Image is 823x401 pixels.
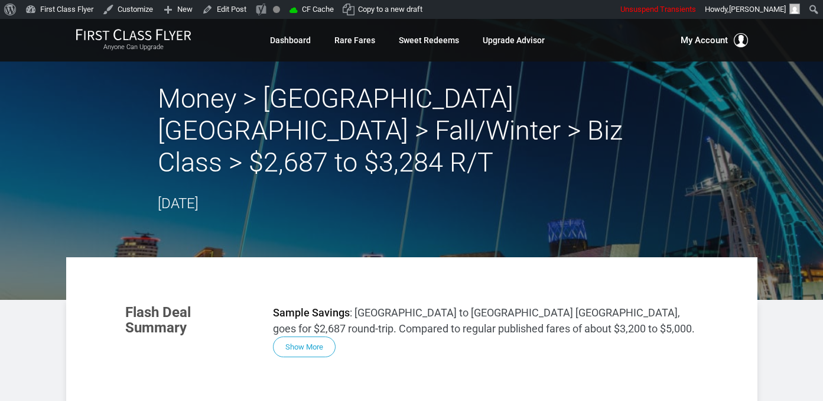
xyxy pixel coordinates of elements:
[125,305,255,336] h3: Flash Deal Summary
[483,30,545,51] a: Upgrade Advisor
[76,43,191,51] small: Anyone Can Upgrade
[620,5,696,14] span: Unsuspend Transients
[270,30,311,51] a: Dashboard
[399,30,459,51] a: Sweet Redeems
[273,337,336,357] button: Show More
[334,30,375,51] a: Rare Fares
[158,195,199,212] time: [DATE]
[273,305,698,337] p: : [GEOGRAPHIC_DATA] to [GEOGRAPHIC_DATA] [GEOGRAPHIC_DATA], goes for $2,687 round-trip. Compared ...
[76,28,191,41] img: First Class Flyer
[681,33,748,47] button: My Account
[681,33,728,47] span: My Account
[273,306,350,319] strong: Sample Savings
[729,5,786,14] span: [PERSON_NAME]
[158,83,666,179] h2: Money > [GEOGRAPHIC_DATA] [GEOGRAPHIC_DATA] > Fall/Winter > Biz Class > $2,687 to $3,284 R/T
[76,28,191,52] a: First Class FlyerAnyone Can Upgrade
